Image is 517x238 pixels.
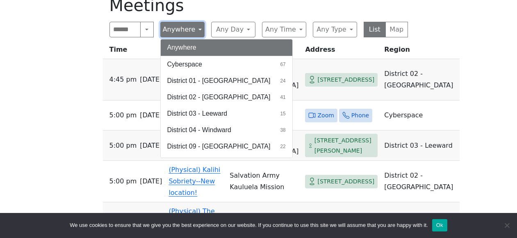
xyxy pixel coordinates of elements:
[364,22,386,37] button: List
[109,176,137,187] span: 5:00 PM
[317,110,334,121] span: Zoom
[161,138,292,155] button: District 09 - [GEOGRAPHIC_DATA]22 results
[161,155,292,171] button: 36 results
[381,59,460,101] td: District 02 - [GEOGRAPHIC_DATA]
[167,59,202,69] span: Cyberspace
[161,73,292,89] button: District 01 - [GEOGRAPHIC_DATA]24 results
[140,176,162,187] span: [DATE]
[140,74,162,85] span: [DATE]
[167,125,231,135] span: District 04 - Windward
[280,61,285,68] span: 67 results
[381,130,460,161] td: District 03 - Leeward
[161,89,292,105] button: District 02 - [GEOGRAPHIC_DATA]41 results
[317,176,374,187] span: [STREET_ADDRESS]
[161,39,292,56] button: Anywhere
[302,44,381,59] th: Address
[381,161,460,202] td: District 02 - [GEOGRAPHIC_DATA]
[313,22,357,37] button: Any Type
[280,77,285,85] span: 24 results
[109,74,137,85] span: 4:45 PM
[167,142,271,151] span: District 09 - [GEOGRAPHIC_DATA]
[280,94,285,101] span: 41 results
[280,126,285,134] span: 38 results
[109,110,137,121] span: 5:00 PM
[381,44,460,59] th: Region
[317,75,374,85] span: [STREET_ADDRESS]
[167,92,271,102] span: District 02 - [GEOGRAPHIC_DATA]
[103,44,166,59] th: Time
[432,219,447,231] button: Ok
[211,22,255,37] button: Any Day
[262,22,306,37] button: Any Time
[161,122,292,138] button: District 04 - Windward38 results
[385,22,408,37] button: Map
[351,110,369,121] span: Phone
[167,76,271,86] span: District 01 - [GEOGRAPHIC_DATA]
[140,110,162,121] span: [DATE]
[381,101,460,130] td: Cyberspace
[140,140,162,151] span: [DATE]
[169,207,214,238] a: (Physical) The Volleyball Meeting
[280,110,285,117] span: 15 results
[70,221,428,229] span: We use cookies to ensure that we give you the best experience on our website. If you continue to ...
[161,105,292,122] button: District 03 - Leeward15 results
[109,22,141,37] input: Search
[160,22,205,37] button: Anywhere
[503,221,511,229] span: No
[169,166,220,197] a: (Physical) Kalihi Sobriety--New location!
[160,39,293,158] div: Anywhere
[226,161,302,202] td: Salvation Army Kauluela Mission
[140,22,153,37] button: Search
[167,109,228,119] span: District 03 - Leeward
[161,56,292,73] button: Cyberspace67 results
[314,135,375,156] span: [STREET_ADDRESS][PERSON_NAME]
[109,140,137,151] span: 5:00 PM
[280,143,285,150] span: 22 results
